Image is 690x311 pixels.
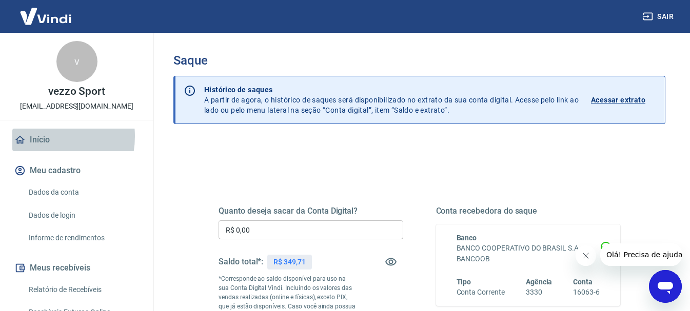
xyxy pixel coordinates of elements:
p: A partir de agora, o histórico de saques será disponibilizado no extrato da sua conta digital. Ac... [204,85,579,115]
h5: Saldo total*: [219,257,263,267]
h5: Conta recebedora do saque [436,206,621,216]
span: Banco [457,234,477,242]
h6: 16063-6 [573,287,600,298]
iframe: Botão para abrir a janela de mensagens [649,270,682,303]
p: [EMAIL_ADDRESS][DOMAIN_NAME] [20,101,133,112]
span: Agência [526,278,553,286]
button: Meus recebíveis [12,257,141,279]
h6: 3330 [526,287,553,298]
a: Acessar extrato [591,85,657,115]
a: Dados da conta [25,182,141,203]
a: Dados de login [25,205,141,226]
a: Informe de rendimentos [25,227,141,248]
a: Início [12,129,141,151]
button: Sair [641,7,678,26]
button: Meu cadastro [12,159,141,182]
iframe: Mensagem da empresa [600,243,682,266]
a: Relatório de Recebíveis [25,279,141,300]
iframe: Fechar mensagem [576,245,596,266]
h5: Quanto deseja sacar da Conta Digital? [219,206,403,216]
h6: BANCO COOPERATIVO DO BRASIL S.A. - BANCOOB [457,243,600,264]
span: Conta [573,278,593,286]
p: R$ 349,71 [273,257,306,267]
p: vezzo Sport [48,86,105,97]
h6: Conta Corrente [457,287,505,298]
span: Olá! Precisa de ajuda? [6,7,86,15]
span: Tipo [457,278,471,286]
img: Vindi [12,1,79,32]
p: Histórico de saques [204,85,579,95]
h3: Saque [173,53,665,68]
div: v [56,41,97,82]
p: Acessar extrato [591,95,645,105]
